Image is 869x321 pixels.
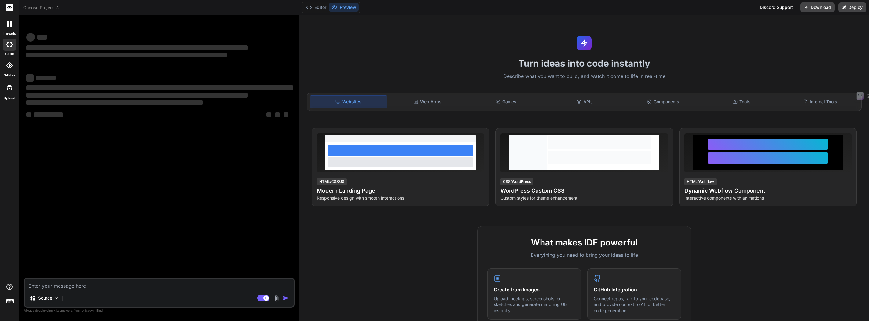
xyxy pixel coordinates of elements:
span: ‌ [26,85,293,90]
label: GitHub [4,73,15,78]
div: Discord Support [756,2,797,12]
button: Download [800,2,835,12]
h4: WordPress Custom CSS [501,186,668,195]
span: ‌ [34,112,63,117]
label: Upload [4,96,15,101]
h4: GitHub Integration [594,286,675,293]
button: Preview [329,3,359,12]
span: ‌ [26,74,34,82]
div: APIs [546,95,623,108]
p: Always double-check its answers. Your in Bind [24,308,295,313]
span: ‌ [37,35,47,40]
span: privacy [82,308,93,312]
p: Interactive components with animations [684,195,852,201]
span: ‌ [26,33,35,42]
div: Internal Tools [782,95,859,108]
span: ‌ [275,112,280,117]
h2: What makes IDE powerful [487,236,681,249]
h4: Create from Images [494,286,575,293]
h4: Modern Landing Page [317,186,484,195]
span: ‌ [26,100,203,105]
span: ‌ [26,112,31,117]
label: threads [3,31,16,36]
div: Games [467,95,544,108]
div: HTML/Webflow [684,178,717,185]
span: ‌ [26,53,227,57]
div: Tools [703,95,780,108]
div: HTML/CSS/JS [317,178,347,185]
h1: Turn ideas into code instantly [303,58,865,69]
button: Deploy [838,2,866,12]
img: Pick Models [54,296,59,301]
span: ‌ [36,76,56,80]
p: Describe what you want to build, and watch it come to life in real-time [303,72,865,80]
p: Responsive design with smooth interactions [317,195,484,201]
label: code [5,51,14,57]
p: Everything you need to bring your ideas to life [487,251,681,259]
img: attachment [273,295,280,302]
p: Upload mockups, screenshots, or sketches and generate matching UIs instantly [494,296,575,314]
span: ‌ [284,112,288,117]
div: Web Apps [389,95,466,108]
span: ‌ [266,112,271,117]
p: Source [38,295,52,301]
img: icon [283,295,289,301]
div: Websites [310,95,387,108]
p: Connect repos, talk to your codebase, and provide context to AI for better code generation [594,296,675,314]
p: Custom styles for theme enhancement [501,195,668,201]
span: Choose Project [23,5,60,11]
button: Editor [303,3,329,12]
span: ‌ [26,93,248,98]
div: Components [625,95,702,108]
h4: Dynamic Webflow Component [684,186,852,195]
div: CSS/WordPress [501,178,533,185]
span: ‌ [26,45,248,50]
